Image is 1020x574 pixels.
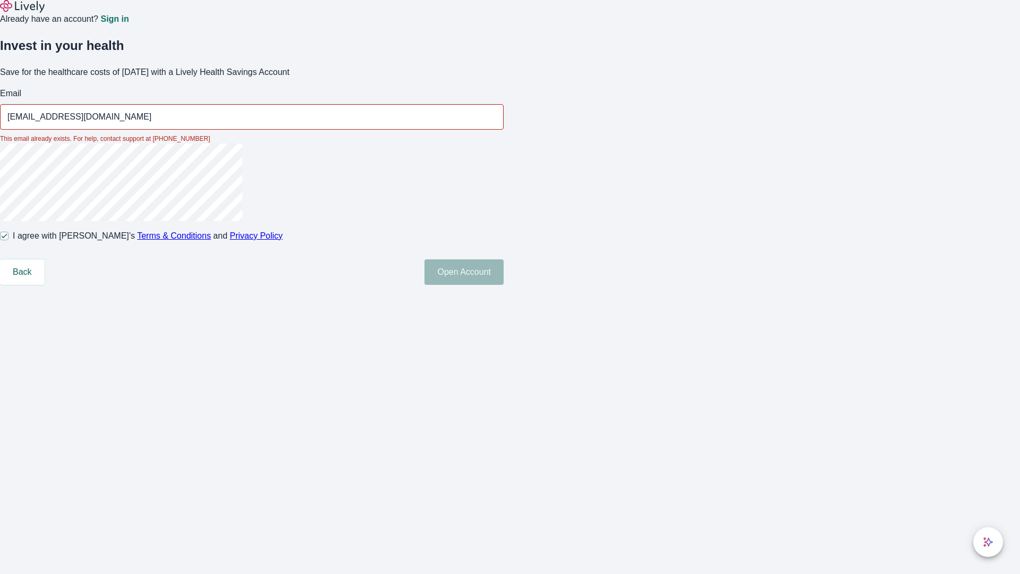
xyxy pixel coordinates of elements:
svg: Lively AI Assistant [983,537,993,547]
a: Terms & Conditions [137,231,211,240]
button: chat [973,527,1003,557]
a: Privacy Policy [230,231,283,240]
a: Sign in [100,15,129,23]
span: I agree with [PERSON_NAME]’s and [13,230,283,242]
